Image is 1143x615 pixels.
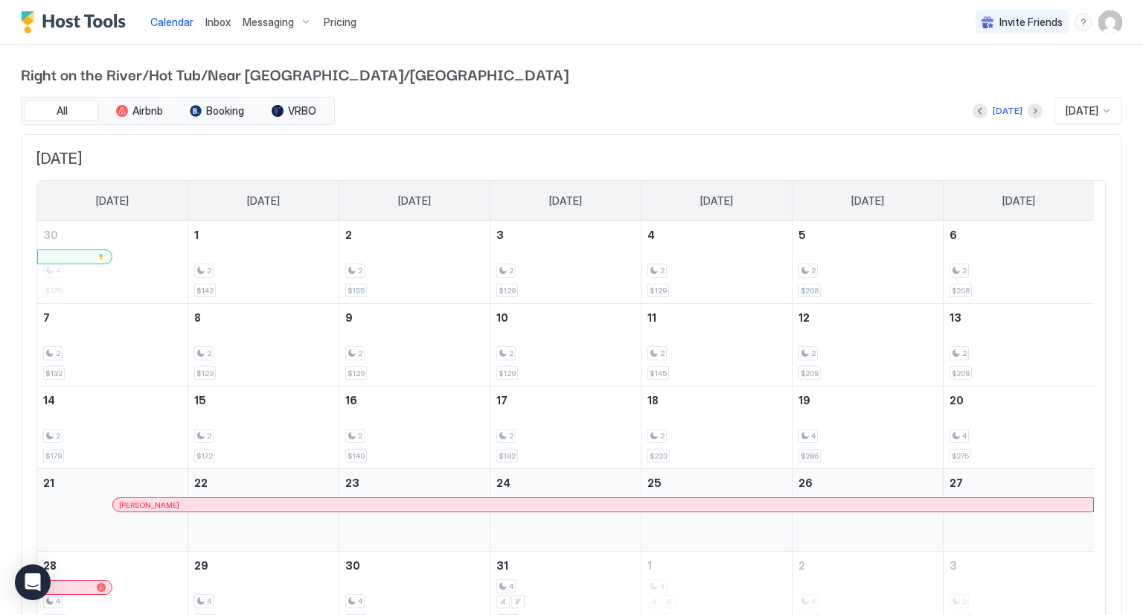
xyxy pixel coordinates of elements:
[207,266,211,275] span: 2
[811,431,816,441] span: 4
[247,194,280,208] span: [DATE]
[339,469,490,552] td: December 23, 2025
[37,221,188,249] a: November 30, 2025
[641,469,792,497] a: December 25, 2025
[37,552,188,579] a: December 28, 2025
[339,469,490,497] a: December 23, 2025
[21,11,132,34] a: Host Tools Logo
[490,386,641,414] a: December 17, 2025
[490,386,641,469] td: December 17, 2025
[944,552,1094,579] a: January 3, 2026
[496,311,508,324] span: 10
[339,386,490,469] td: December 16, 2025
[25,101,99,121] button: All
[811,348,816,358] span: 2
[56,431,60,441] span: 2
[534,181,597,221] a: Wednesday
[339,304,490,386] td: December 9, 2025
[499,451,516,461] span: $182
[952,369,970,378] span: $208
[1028,103,1043,118] button: Next month
[973,103,987,118] button: Previous month
[792,304,943,386] td: December 12, 2025
[37,386,188,469] td: December 14, 2025
[798,559,805,572] span: 2
[999,16,1063,29] span: Invite Friends
[36,150,1107,168] span: [DATE]
[990,102,1025,120] button: [DATE]
[499,286,516,296] span: $129
[232,181,295,221] a: Monday
[339,552,490,579] a: December 30, 2025
[288,104,316,118] span: VRBO
[647,477,662,489] span: 25
[43,559,57,572] span: 28
[490,469,641,552] td: December 24, 2025
[132,104,163,118] span: Airbnb
[196,369,214,378] span: $129
[37,469,188,552] td: December 21, 2025
[345,559,360,572] span: 30
[641,386,792,469] td: December 18, 2025
[987,181,1050,221] a: Saturday
[56,596,60,606] span: 4
[793,386,943,414] a: December 19, 2025
[348,369,365,378] span: $129
[798,229,806,241] span: 5
[793,304,943,331] a: December 12, 2025
[194,311,201,324] span: 8
[496,229,504,241] span: 3
[21,63,1122,85] span: Right on the River/Hot Tub/Near [GEOGRAPHIC_DATA]/[GEOGRAPHIC_DATA]
[650,369,667,378] span: $145
[641,304,792,386] td: December 11, 2025
[496,394,508,407] span: 17
[96,194,129,208] span: [DATE]
[45,451,62,461] span: $179
[793,469,943,497] a: December 26, 2025
[205,16,231,28] span: Inbox
[188,221,339,249] a: December 1, 2025
[647,311,656,324] span: 11
[944,469,1094,497] a: December 27, 2025
[962,348,967,358] span: 2
[348,451,365,461] span: $140
[188,304,339,331] a: December 8, 2025
[641,221,792,304] td: December 4, 2025
[950,394,964,407] span: 20
[194,477,208,489] span: 22
[383,181,446,221] a: Tuesday
[851,194,884,208] span: [DATE]
[950,559,957,572] span: 3
[358,431,362,441] span: 2
[641,221,792,249] a: December 4, 2025
[37,304,188,386] td: December 7, 2025
[37,386,188,414] a: December 14, 2025
[207,431,211,441] span: 2
[43,229,58,241] span: 30
[81,181,144,221] a: Sunday
[45,369,63,378] span: $132
[792,386,943,469] td: December 19, 2025
[43,394,55,407] span: 14
[1075,13,1092,31] div: menu
[243,16,294,29] span: Messaging
[792,469,943,552] td: December 26, 2025
[21,97,335,125] div: tab-group
[490,304,641,386] td: December 10, 2025
[496,559,508,572] span: 31
[194,559,208,572] span: 29
[499,369,516,378] span: $129
[188,386,339,414] a: December 15, 2025
[348,286,365,296] span: $155
[944,221,1094,249] a: December 6, 2025
[150,14,193,30] a: Calendar
[798,477,813,489] span: 26
[801,286,819,296] span: $208
[993,104,1022,118] div: [DATE]
[660,266,665,275] span: 2
[641,386,792,414] a: December 18, 2025
[943,386,1094,469] td: December 20, 2025
[188,304,339,386] td: December 8, 2025
[943,469,1094,552] td: December 27, 2025
[950,477,963,489] span: 27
